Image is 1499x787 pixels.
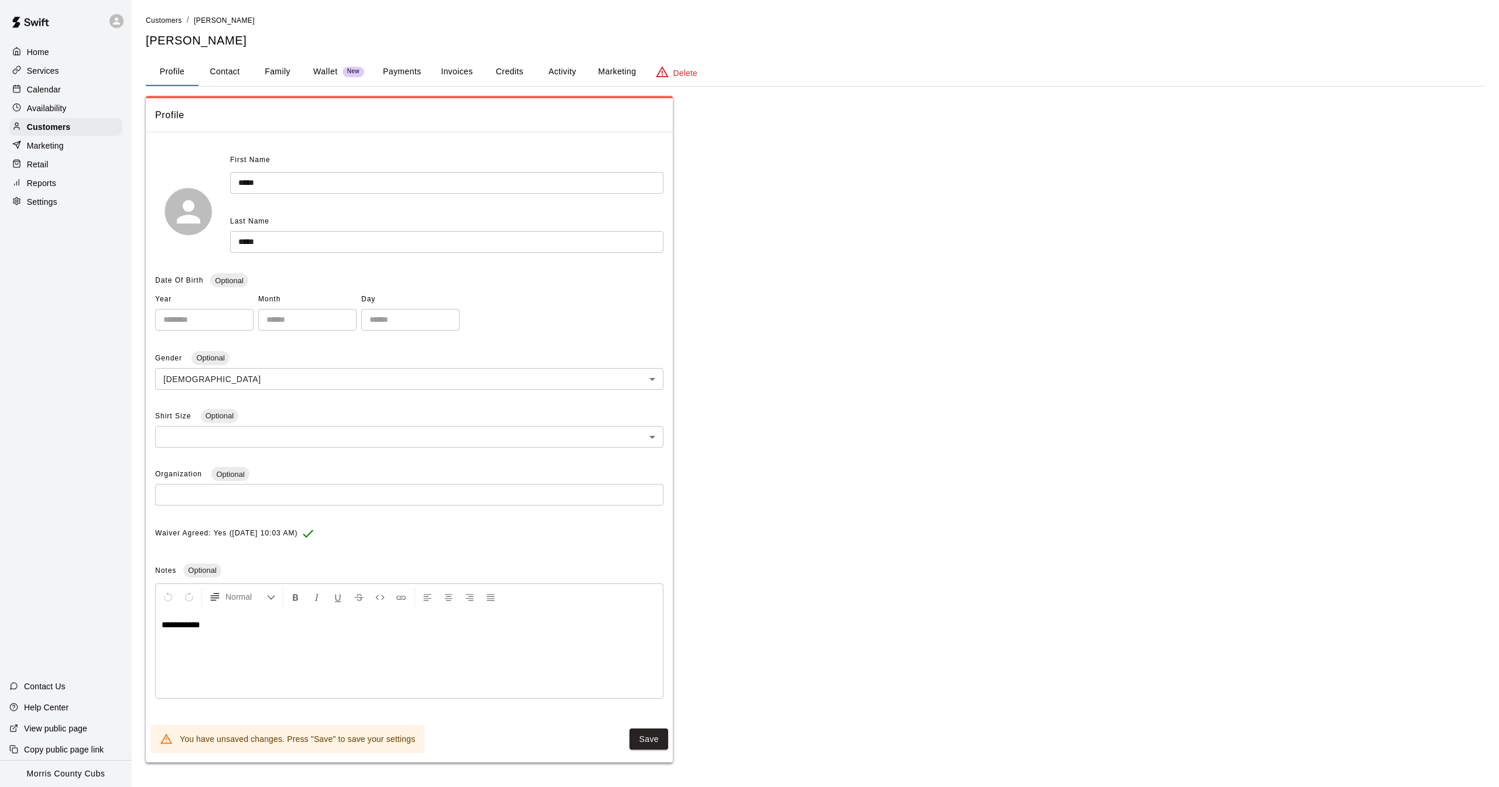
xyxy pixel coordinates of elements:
a: Customers [9,118,122,136]
span: Optional [191,353,229,362]
span: Optional [210,276,248,285]
button: Family [251,58,304,86]
p: Wallet [313,66,338,78]
button: Contact [199,58,251,86]
span: First Name [230,151,271,170]
li: / [187,14,189,26]
a: Settings [9,193,122,211]
p: Retail [27,159,49,170]
button: Payments [374,58,430,86]
button: Right Align [460,586,480,607]
button: Insert Link [391,586,411,607]
p: Calendar [27,84,61,95]
p: Home [27,46,49,58]
p: Morris County Cubs [27,768,105,780]
nav: breadcrumb [146,14,1485,27]
button: Marketing [588,58,645,86]
a: Services [9,62,122,80]
p: Copy public page link [24,744,104,755]
p: Reports [27,177,56,189]
span: New [343,68,364,75]
a: Reports [9,174,122,192]
span: Waiver Agreed: Yes ([DATE] 10:03 AM) [155,524,297,543]
span: Date Of Birth [155,276,203,284]
div: [DEMOGRAPHIC_DATA] [155,368,663,390]
div: You have unsaved changes. Press "Save" to save your settings [180,728,415,750]
span: Normal [225,591,266,603]
span: [PERSON_NAME] [194,16,255,25]
button: Profile [146,58,199,86]
button: Format Strikethrough [349,586,369,607]
button: Invoices [430,58,483,86]
span: Profile [155,108,663,123]
a: Home [9,43,122,61]
button: Format Underline [328,586,348,607]
button: Formatting Options [204,586,280,607]
span: Customers [146,16,182,25]
h5: [PERSON_NAME] [146,33,1485,49]
p: Settings [27,196,57,208]
p: Customers [27,121,70,133]
button: Format Bold [286,586,306,607]
span: Notes [155,566,176,575]
span: Optional [211,470,249,479]
div: basic tabs example [146,58,1485,86]
span: Month [258,290,357,309]
a: Calendar [9,81,122,98]
p: Help Center [24,702,69,713]
button: Insert Code [370,586,390,607]
button: Redo [179,586,199,607]
span: Gender [155,354,184,362]
p: Availability [27,102,67,114]
button: Credits [483,58,536,86]
span: Last Name [230,217,269,225]
button: Center Align [439,586,458,607]
button: Left Align [417,586,437,607]
span: Year [155,290,254,309]
span: Shirt Size [155,412,194,420]
a: Customers [146,15,182,25]
button: Activity [536,58,588,86]
button: Format Italics [307,586,327,607]
p: Delete [673,67,697,79]
button: Justify Align [481,586,501,607]
p: View public page [24,723,87,734]
span: Organization [155,470,204,478]
a: Marketing [9,137,122,154]
button: Undo [158,586,178,607]
p: Marketing [27,140,64,152]
span: Optional [183,566,221,575]
span: Day [361,290,460,309]
p: Services [27,65,59,77]
button: Save [629,728,668,750]
a: Retail [9,156,122,173]
a: Availability [9,99,122,117]
p: Contact Us [24,681,66,692]
span: Optional [201,411,238,420]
